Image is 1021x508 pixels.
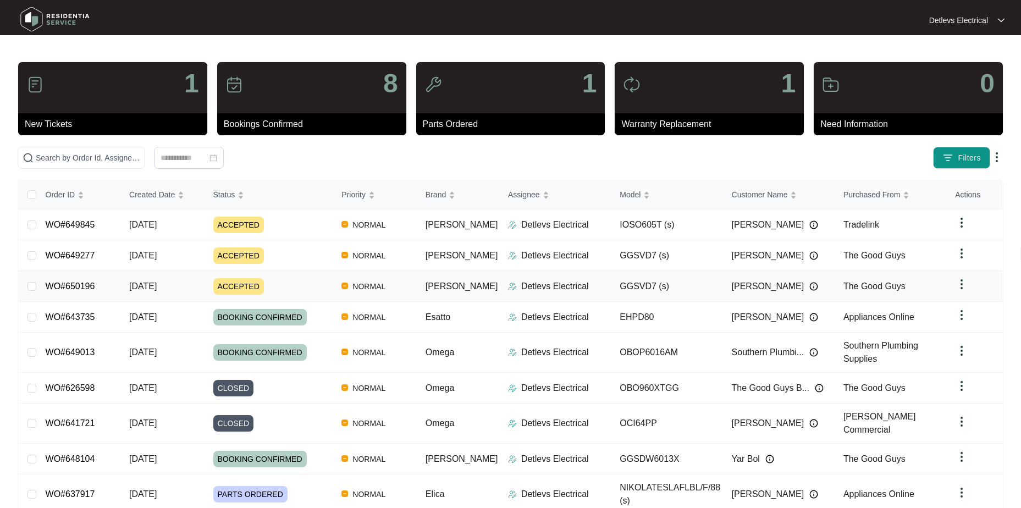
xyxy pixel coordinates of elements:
th: Brand [417,180,499,209]
span: NORMAL [348,311,390,324]
span: Model [620,189,641,201]
p: Detlevs Electrical [929,15,988,26]
img: dropdown arrow [998,18,1005,23]
td: OCI64PP [611,404,722,444]
img: Vercel Logo [341,384,348,391]
th: Order ID [37,180,121,209]
span: ACCEPTED [213,217,264,233]
a: WO#648104 [46,454,95,463]
th: Purchased From [835,180,946,209]
th: Created Date [120,180,205,209]
span: Elica [426,489,445,499]
p: Need Information [820,118,1003,131]
img: Vercel Logo [341,490,348,497]
th: Customer Name [723,180,835,209]
span: Customer Name [732,189,788,201]
td: GGSDW6013X [611,444,722,474]
span: ACCEPTED [213,278,264,295]
p: 1 [582,70,597,97]
img: Info icon [765,455,774,463]
img: dropdown arrow [955,450,968,463]
span: [DATE] [129,251,157,260]
img: dropdown arrow [955,415,968,428]
img: dropdown arrow [955,308,968,322]
p: 0 [980,70,995,97]
p: Detlevs Electrical [521,382,589,395]
p: 8 [383,70,398,97]
span: NORMAL [348,488,390,501]
img: dropdown arrow [955,278,968,291]
span: [PERSON_NAME] Commercial [843,412,916,434]
img: Vercel Logo [341,313,348,320]
img: Assigner Icon [508,419,517,428]
p: Detlevs Electrical [521,488,589,501]
span: Omega [426,383,454,393]
img: Info icon [809,348,818,357]
span: ACCEPTED [213,247,264,264]
img: dropdown arrow [955,216,968,229]
span: Order ID [46,189,75,201]
img: icon [26,76,44,93]
span: NORMAL [348,346,390,359]
input: Search by Order Id, Assignee Name, Customer Name, Brand and Model [36,152,140,164]
span: CLOSED [213,380,254,396]
span: [PERSON_NAME] [732,249,804,262]
span: Priority [341,189,366,201]
span: Purchased From [843,189,900,201]
img: icon [424,76,442,93]
span: Southern Plumbi... [732,346,804,359]
p: Parts Ordered [423,118,605,131]
span: NORMAL [348,382,390,395]
span: [DATE] [129,418,157,428]
img: Info icon [809,313,818,322]
img: residentia service logo [16,3,93,36]
img: Assigner Icon [508,251,517,260]
a: WO#643735 [46,312,95,322]
img: dropdown arrow [955,486,968,499]
span: Esatto [426,312,450,322]
span: [DATE] [129,312,157,322]
span: Status [213,189,235,201]
img: Assigner Icon [508,282,517,291]
span: Filters [958,152,981,164]
img: Assigner Icon [508,384,517,393]
span: The Good Guys [843,281,906,291]
p: Detlevs Electrical [521,311,589,324]
span: NORMAL [348,417,390,430]
a: WO#637917 [46,489,95,499]
span: [PERSON_NAME] [732,280,804,293]
img: Vercel Logo [341,283,348,289]
th: Assignee [499,180,611,209]
span: Brand [426,189,446,201]
span: [PERSON_NAME] [732,417,804,430]
td: IOSO605T (s) [611,209,722,240]
td: GGSVD7 (s) [611,271,722,302]
img: Assigner Icon [508,490,517,499]
img: icon [225,76,243,93]
img: Info icon [809,251,818,260]
span: BOOKING CONFIRMED [213,344,307,361]
img: Vercel Logo [341,252,348,258]
a: WO#650196 [46,281,95,291]
td: GGSVD7 (s) [611,240,722,271]
span: [DATE] [129,220,157,229]
p: Detlevs Electrical [521,280,589,293]
span: [DATE] [129,383,157,393]
th: Priority [333,180,417,209]
span: The Good Guys [843,251,906,260]
span: Tradelink [843,220,879,229]
p: Detlevs Electrical [521,249,589,262]
img: Info icon [809,419,818,428]
span: PARTS ORDERED [213,486,288,503]
td: EHPD80 [611,302,722,333]
span: The Good Guys [843,454,906,463]
img: Vercel Logo [341,221,348,228]
td: OBO960XTGG [611,373,722,404]
span: [DATE] [129,281,157,291]
span: [PERSON_NAME] [426,454,498,463]
span: NORMAL [348,218,390,231]
span: [DATE] [129,454,157,463]
img: dropdown arrow [955,379,968,393]
a: WO#649013 [46,347,95,357]
span: Omega [426,347,454,357]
